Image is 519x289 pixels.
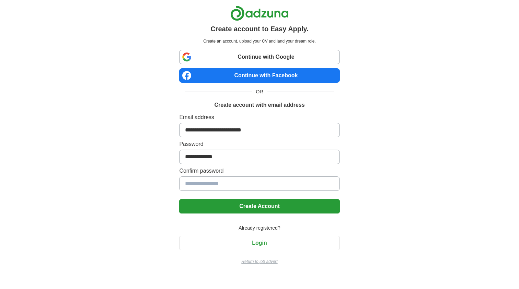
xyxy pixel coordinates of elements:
[181,38,338,44] p: Create an account, upload your CV and land your dream role.
[179,236,339,250] button: Login
[179,140,339,148] label: Password
[179,199,339,213] button: Create Account
[179,167,339,175] label: Confirm password
[214,101,304,109] h1: Create account with email address
[210,24,309,34] h1: Create account to Easy Apply.
[179,113,339,122] label: Email address
[179,68,339,83] a: Continue with Facebook
[252,88,267,95] span: OR
[230,5,289,21] img: Adzuna logo
[179,258,339,265] a: Return to job advert
[179,240,339,246] a: Login
[234,224,284,232] span: Already registered?
[179,50,339,64] a: Continue with Google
